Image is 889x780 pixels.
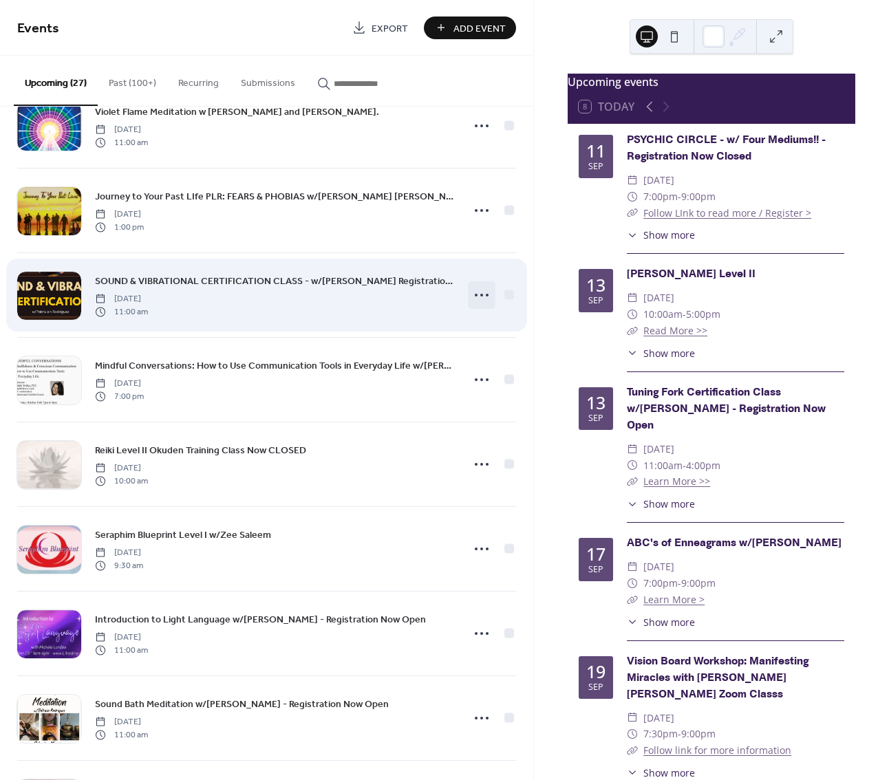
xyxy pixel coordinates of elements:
[627,346,638,360] div: ​
[643,290,674,306] span: [DATE]
[643,726,678,742] span: 7:30pm
[627,228,695,242] button: ​Show more
[588,683,603,692] div: Sep
[643,306,683,323] span: 10:00am
[627,172,638,188] div: ​
[95,136,148,149] span: 11:00 am
[627,205,638,221] div: ​
[98,56,167,105] button: Past (100+)
[95,188,454,204] a: Journey to Your Past LIfe PLR: FEARS & PHOBIAS w/[PERSON_NAME] [PERSON_NAME]
[678,726,681,742] span: -
[95,124,148,136] span: [DATE]
[586,277,606,294] div: 13
[627,559,638,575] div: ​
[678,188,681,205] span: -
[643,324,707,337] a: Read More >>
[95,696,389,712] a: Sound Bath Meditation w/[PERSON_NAME] - Registration Now Open
[643,206,811,219] a: Follow LInk to read more / Register >
[95,444,306,458] span: Reiki Level II Okuden Training Class Now CLOSED
[683,457,686,474] span: -
[568,74,855,90] div: Upcoming events
[627,306,638,323] div: ​
[686,457,720,474] span: 4:00pm
[643,559,674,575] span: [DATE]
[95,390,144,402] span: 7:00 pm
[95,273,454,289] a: SOUND & VIBRATIONAL CERTIFICATION CLASS - w/[PERSON_NAME] Registration Now Open
[681,726,716,742] span: 9:00pm
[95,105,379,120] span: Violet Flame Meditation w [PERSON_NAME] and [PERSON_NAME].
[627,457,638,474] div: ​
[95,559,143,572] span: 9:30 am
[95,527,271,543] a: Seraphim Blueprint Level I w/Zee Saleem
[586,142,606,160] div: 11
[95,475,148,487] span: 10:00 am
[95,728,148,741] span: 11:00 am
[95,611,426,627] a: Introduction to Light Language w/[PERSON_NAME] - Registration Now Open
[627,592,638,608] div: ​
[95,528,271,543] span: Seraphim Blueprint Level I w/Zee Saleem
[95,358,454,373] a: Mindful Conversations: How to Use Communication Tools in Everyday Life w/[PERSON_NAME], PCC Mindf...
[95,697,389,712] span: Sound Bath Meditation w/[PERSON_NAME] - Registration Now Open
[95,631,148,644] span: [DATE]
[627,766,695,780] button: ​Show more
[342,17,418,39] a: Export
[681,188,716,205] span: 9:00pm
[643,457,683,474] span: 11:00am
[681,575,716,592] span: 9:00pm
[95,442,306,458] a: Reiki Level II Okuden Training Class Now CLOSED
[95,644,148,656] span: 11:00 am
[95,190,454,204] span: Journey to Your Past LIfe PLR: FEARS & PHOBIAS w/[PERSON_NAME] [PERSON_NAME]
[627,473,638,490] div: ​
[627,497,638,511] div: ​
[643,575,678,592] span: 7:00pm
[95,547,143,559] span: [DATE]
[643,228,695,242] span: Show more
[588,296,603,305] div: Sep
[627,290,638,306] div: ​
[643,475,710,488] a: Learn More >>
[167,56,230,105] button: Recurring
[627,133,826,164] a: PSYCHIC CIRCLE - w/ Four Mediums!! - Registration Now Closed
[643,744,791,757] a: Follow link for more information
[627,346,695,360] button: ​Show more
[95,221,144,233] span: 1:00 pm
[95,305,148,318] span: 11:00 am
[627,726,638,742] div: ​
[627,267,756,281] a: [PERSON_NAME] Level II
[95,104,379,120] a: Violet Flame Meditation w [PERSON_NAME] and [PERSON_NAME].
[453,21,506,36] span: Add Event
[627,228,638,242] div: ​
[627,615,638,629] div: ​
[627,575,638,592] div: ​
[95,462,148,475] span: [DATE]
[643,593,705,606] a: Learn More >
[586,394,606,411] div: 13
[627,188,638,205] div: ​
[678,575,681,592] span: -
[627,385,826,433] a: Tuning Fork Certification Class w/[PERSON_NAME] - Registration Now Open
[643,497,695,511] span: Show more
[95,274,454,289] span: SOUND & VIBRATIONAL CERTIFICATION CLASS - w/[PERSON_NAME] Registration Now Open
[627,710,638,726] div: ​
[95,378,144,390] span: [DATE]
[643,346,695,360] span: Show more
[627,536,842,550] a: ABC's of Enneagrams w/[PERSON_NAME]
[627,654,808,702] a: Vision Board Workshop: Manifesting Miracles with [PERSON_NAME] [PERSON_NAME] Zoom Classs
[586,545,606,563] div: 17
[627,615,695,629] button: ​Show more
[95,613,426,627] span: Introduction to Light Language w/[PERSON_NAME] - Registration Now Open
[588,162,603,171] div: Sep
[424,17,516,39] button: Add Event
[643,710,674,726] span: [DATE]
[95,716,148,728] span: [DATE]
[588,565,603,574] div: Sep
[95,293,148,305] span: [DATE]
[372,21,408,36] span: Export
[95,208,144,221] span: [DATE]
[586,663,606,680] div: 19
[627,766,638,780] div: ​
[588,414,603,423] div: Sep
[643,441,674,457] span: [DATE]
[17,15,59,42] span: Events
[643,188,678,205] span: 7:00pm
